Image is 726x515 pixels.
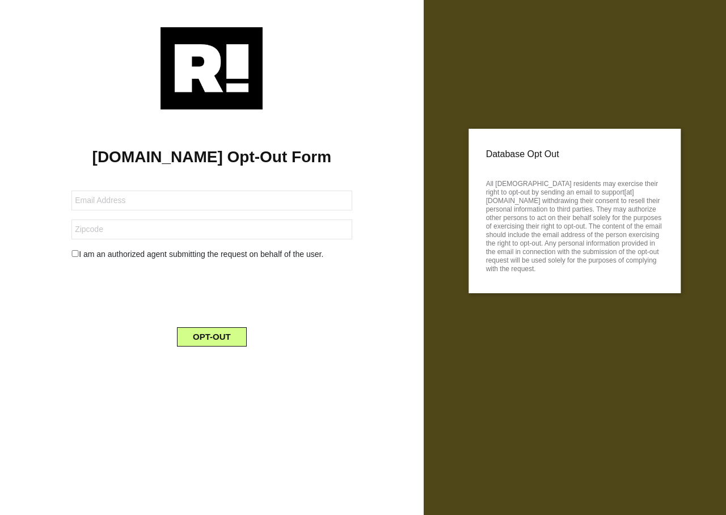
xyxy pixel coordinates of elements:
[63,248,360,260] div: I am an authorized agent submitting the request on behalf of the user.
[17,147,407,167] h1: [DOMAIN_NAME] Opt-Out Form
[486,176,664,273] p: All [DEMOGRAPHIC_DATA] residents may exercise their right to opt-out by sending an email to suppo...
[71,191,352,210] input: Email Address
[125,269,298,314] iframe: reCAPTCHA
[161,27,263,109] img: Retention.com
[486,146,664,163] p: Database Opt Out
[71,219,352,239] input: Zipcode
[177,327,247,347] button: OPT-OUT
